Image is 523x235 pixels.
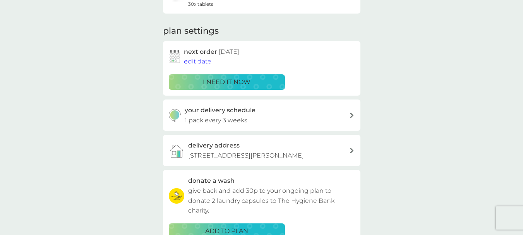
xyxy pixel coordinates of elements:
[163,99,360,131] button: your delivery schedule1 pack every 3 weeks
[185,105,255,115] h3: your delivery schedule
[188,141,240,151] h3: delivery address
[163,25,219,37] h2: plan settings
[188,176,235,186] h3: donate a wash
[184,47,239,57] h2: next order
[188,0,213,8] span: 30x tablets
[184,57,211,67] button: edit date
[163,135,360,166] a: delivery address[STREET_ADDRESS][PERSON_NAME]
[184,58,211,65] span: edit date
[185,115,247,125] p: 1 pack every 3 weeks
[188,151,304,161] p: [STREET_ADDRESS][PERSON_NAME]
[188,186,355,216] p: give back and add 30p to your ongoing plan to donate 2 laundry capsules to The Hygiene Bank charity.
[169,74,285,90] button: i need it now
[203,77,250,87] p: i need it now
[219,48,239,55] span: [DATE]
